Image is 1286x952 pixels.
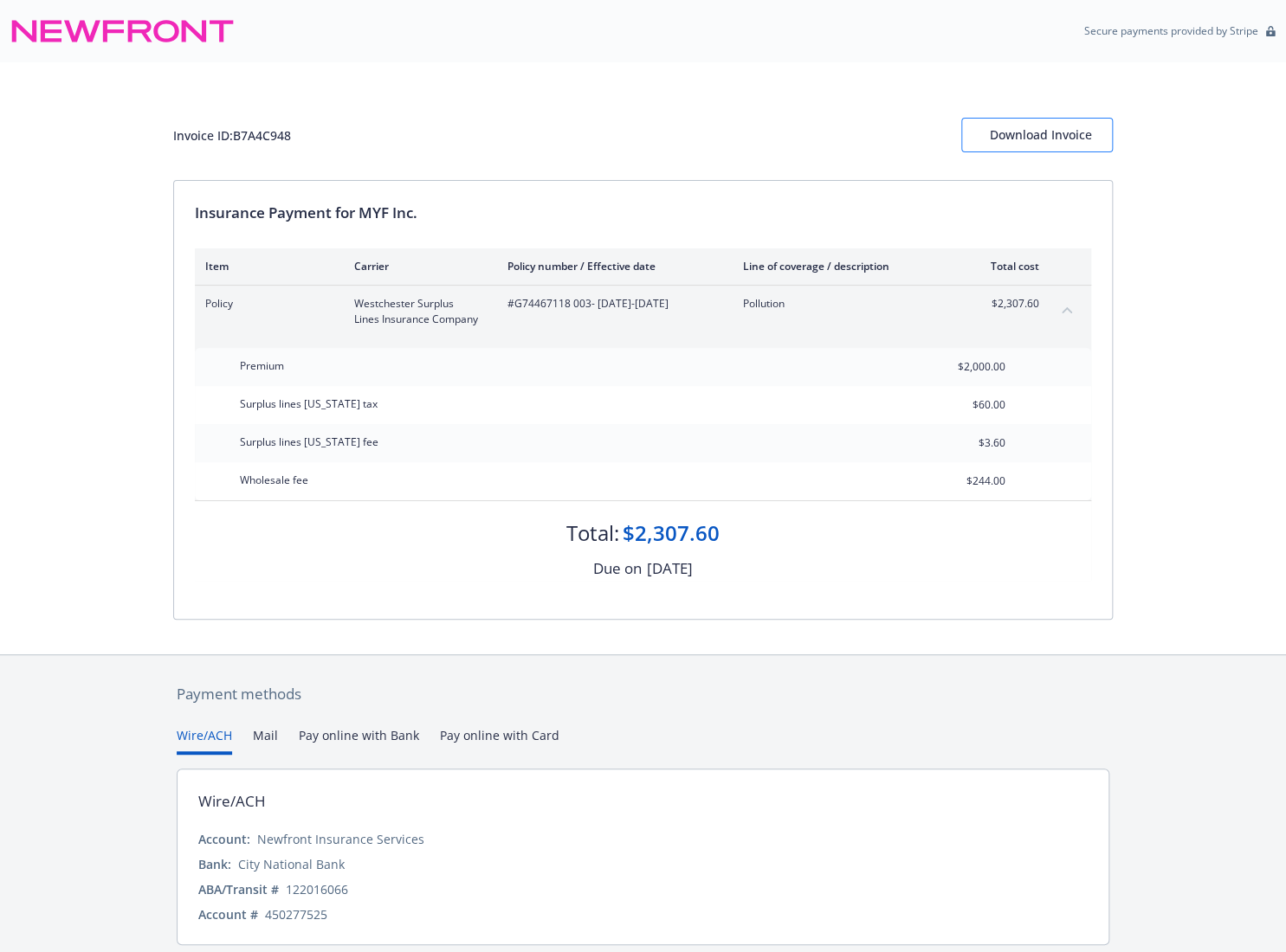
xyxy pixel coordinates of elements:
[198,905,258,923] div: Account #
[205,259,326,273] div: Item
[253,726,278,755] button: Mail
[623,518,720,548] div: $2,307.60
[205,296,326,312] span: Policy
[743,296,947,312] span: Pollution
[286,880,348,898] div: 122016066
[974,259,1039,273] div: Total cost
[1084,23,1258,38] p: Secure payments provided by Stripe
[198,830,250,848] div: Account:
[257,830,424,848] div: Newfront Insurance Services
[1053,296,1081,324] button: collapse content
[903,392,1016,418] input: 0.00
[177,726,232,755] button: Wire/ACH
[198,880,279,898] div: ABA/Transit #
[240,396,378,411] span: Surplus lines [US_STATE] tax
[299,726,419,755] button: Pay online with Bank
[198,855,231,873] div: Bank:
[265,905,327,923] div: 450277525
[354,296,480,327] span: Westchester Surplus Lines Insurance Company
[903,430,1016,456] input: 0.00
[903,354,1016,380] input: 0.00
[743,259,947,273] div: Line of coverage / description
[507,259,715,273] div: Policy number / Effective date
[440,726,559,755] button: Pay online with Card
[566,518,619,548] div: Total:
[238,855,345,873] div: City National Bank
[507,296,715,312] span: #G74467118 003 - [DATE]-[DATE]
[195,286,1091,338] div: PolicyWestchester Surplus Lines Insurance Company#G74467118 003- [DATE]-[DATE]Pollution$2,307.60c...
[974,296,1039,312] span: $2,307.60
[240,473,308,487] span: Wholesale fee
[195,202,1091,224] div: Insurance Payment for MYF Inc.
[240,434,378,449] span: Surplus lines [US_STATE] fee
[647,557,693,580] div: [DATE]
[593,557,642,580] div: Due on
[173,126,291,145] div: Invoice ID: B7A4C948
[198,790,266,813] div: Wire/ACH
[903,468,1016,494] input: 0.00
[240,358,284,373] span: Premium
[961,118,1113,152] button: Download Invoice
[354,259,480,273] div: Carrier
[177,683,1109,705] div: Payment methods
[990,119,1084,151] div: Download Invoice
